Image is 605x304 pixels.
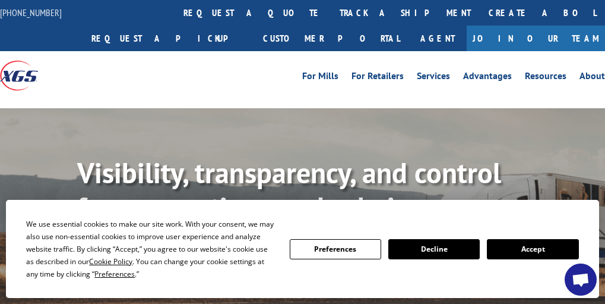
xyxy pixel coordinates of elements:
[525,71,566,84] a: Resources
[290,239,381,259] button: Preferences
[579,71,605,84] a: About
[463,71,512,84] a: Advantages
[89,256,132,267] span: Cookie Policy
[388,239,480,259] button: Decline
[6,200,599,298] div: Cookie Consent Prompt
[351,71,404,84] a: For Retailers
[83,26,254,51] a: Request a pickup
[302,71,338,84] a: For Mills
[94,269,135,279] span: Preferences
[26,218,275,280] div: We use essential cookies to make our site work. With your consent, we may also use non-essential ...
[254,26,408,51] a: Customer Portal
[487,239,578,259] button: Accept
[565,264,597,296] div: Open chat
[467,26,605,51] a: Join Our Team
[77,154,501,225] b: Visibility, transparency, and control for your entire supply chain.
[408,26,467,51] a: Agent
[417,71,450,84] a: Services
